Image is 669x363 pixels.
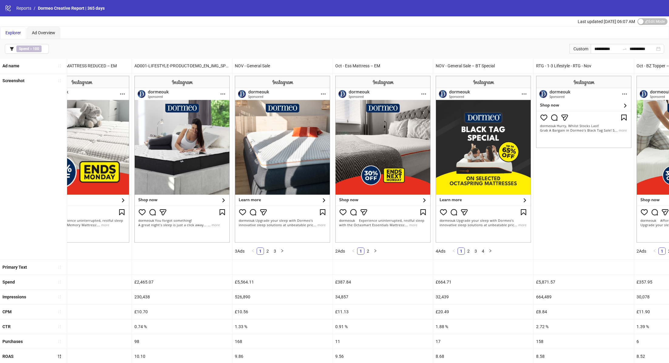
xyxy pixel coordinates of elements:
button: Spend > 100 [5,44,49,54]
b: Impressions [2,294,26,299]
span: left [251,249,255,253]
li: Previous Page [450,247,458,255]
span: Ad Overview [32,30,55,35]
a: Reports [15,5,32,12]
img: Screenshot 120212600076320274 [335,76,431,243]
button: right [487,247,494,255]
div: SEPT - MEMORY MATTRESS REDUCED – EM [32,59,132,73]
img: Screenshot 120211899701750274 [34,76,129,243]
div: £664.71 [433,275,533,289]
li: Previous Page [651,247,658,255]
span: sort-ascending [57,339,62,344]
span: sort-ascending [57,324,62,329]
div: £5,564.11 [232,275,333,289]
div: £20.49 [433,304,533,319]
button: left [249,247,257,255]
div: 1.88 % [433,319,533,334]
div: 17 [433,334,533,349]
div: £10.56 [232,304,333,319]
div: 168 [232,334,333,349]
span: 3 Ads [235,249,245,254]
b: Purchases [2,339,23,344]
img: Screenshot 120212762970840274 [235,76,330,243]
div: 11 [333,334,433,349]
div: £2,465.07 [132,275,232,289]
li: Next Page [487,247,494,255]
a: 2 [264,248,271,254]
span: sort-ascending [57,79,62,83]
img: Screenshot 120212761085730274 [536,76,631,148]
a: 1 [357,248,364,254]
a: 1 [659,248,665,254]
span: sort-ascending [57,265,62,269]
div: 0.91 % [333,319,433,334]
b: Ad name [2,63,19,68]
div: 158 [534,334,634,349]
li: Next Page [372,247,379,255]
span: left [452,249,456,253]
div: 230,438 [132,290,232,304]
li: 1 [658,247,666,255]
span: sort-ascending [57,295,62,299]
span: 4 Ads [436,249,445,254]
button: left [651,247,658,255]
div: Custom [569,44,591,54]
span: right [280,249,284,253]
div: NOV - General Sale – BT Special [433,59,533,73]
div: 77,928 [32,290,132,304]
li: 3 [472,247,479,255]
div: 32,439 [433,290,533,304]
li: 2 [364,247,372,255]
div: Oct - Ess Mattress – EM [333,59,433,73]
a: 1 [458,248,465,254]
b: Primary Text [2,265,27,270]
div: £216.71 [32,275,132,289]
span: swap-right [622,46,627,51]
span: 2 Ads [637,249,646,254]
div: £2.78 [32,304,132,319]
b: CPM [2,309,12,314]
li: Next Page [279,247,286,255]
div: 34,857 [333,290,433,304]
b: Spend [2,280,15,284]
button: left [350,247,357,255]
span: Explorer [5,30,21,35]
button: right [279,247,286,255]
span: sort-descending [57,354,62,358]
span: sort-ascending [57,310,62,314]
div: 0.30 % [32,319,132,334]
b: 100 [33,47,39,51]
div: NOV - General Sale [232,59,333,73]
span: to [622,46,627,51]
li: Previous Page [350,247,357,255]
span: Dormeo Creative Report | 365 days [38,6,105,11]
div: AD001-LIFESTYLE-PRODUCT-DEMO_EN_IMG_SP_07052025_ALLG_CC_SC24_None_ADDED TO CART [132,59,232,73]
a: 3 [272,248,278,254]
div: 1.33 % [232,319,333,334]
a: 2 [465,248,472,254]
span: left [653,249,657,253]
b: CTR [2,324,11,329]
div: RTG - 1-3 Lifestyle - RTG - Nov [534,59,634,73]
div: £5,871.57 [534,275,634,289]
li: / [34,5,35,12]
a: 1 [257,248,264,254]
span: right [488,249,492,253]
div: 0.74 % [132,319,232,334]
li: Previous Page [249,247,257,255]
div: 2.72 % [534,319,634,334]
span: right [373,249,377,253]
div: £10.70 [132,304,232,319]
span: 2 Ads [335,249,345,254]
button: left [450,247,458,255]
li: 3 [271,247,279,255]
span: sort-ascending [57,280,62,284]
span: Last updated [DATE] 06:07 AM [578,19,635,24]
div: 8 [32,334,132,349]
div: 526,890 [232,290,333,304]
